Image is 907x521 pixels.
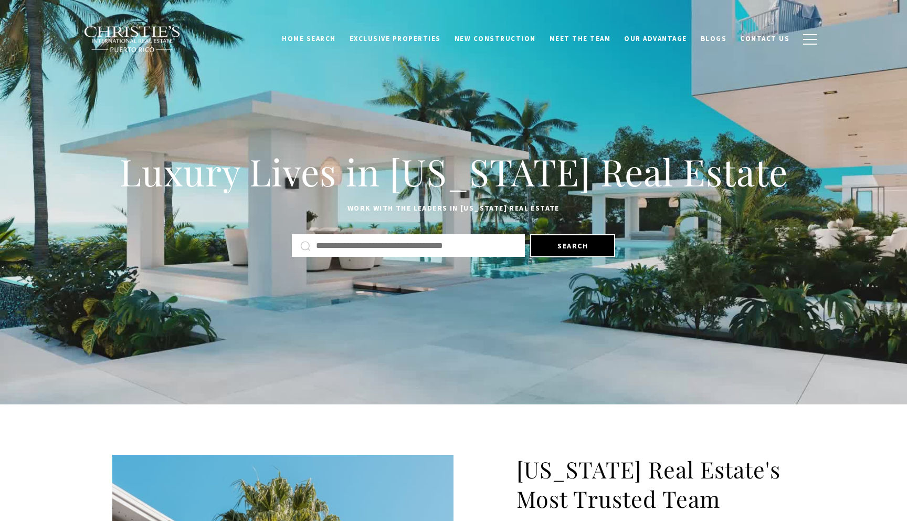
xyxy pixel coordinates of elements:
a: New Construction [448,29,543,49]
h2: [US_STATE] Real Estate's Most Trusted Team [516,455,795,514]
img: Christie's International Real Estate black text logo [83,26,181,53]
h1: Luxury Lives in [US_STATE] Real Estate [112,149,795,195]
a: Our Advantage [617,29,694,49]
span: Exclusive Properties [350,34,441,43]
span: New Construction [455,34,536,43]
p: Work with the leaders in [US_STATE] Real Estate [112,202,795,215]
button: Search [530,234,615,257]
a: Home Search [275,29,343,49]
a: Blogs [694,29,734,49]
span: Contact Us [740,34,789,43]
a: Exclusive Properties [343,29,448,49]
span: Our Advantage [624,34,687,43]
a: Meet the Team [543,29,618,49]
span: Blogs [701,34,727,43]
